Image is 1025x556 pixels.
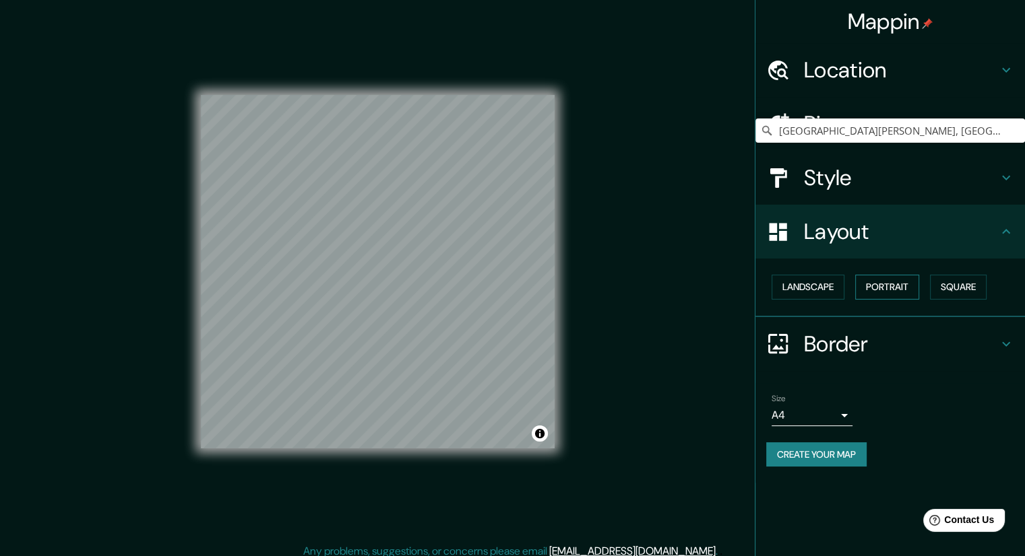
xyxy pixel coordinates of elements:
button: Landscape [772,275,844,300]
button: Square [930,275,987,300]
canvas: Map [201,95,555,448]
h4: Pins [804,110,998,137]
label: Size [772,392,786,404]
div: Border [755,317,1025,371]
div: Location [755,43,1025,97]
h4: Border [804,331,998,357]
h4: Mappin [848,8,933,35]
div: Pins [755,97,1025,151]
div: Style [755,151,1025,205]
h4: Layout [804,218,998,245]
div: Layout [755,205,1025,258]
input: Pick your city or area [755,118,1025,143]
button: Create your map [766,442,867,467]
button: Portrait [855,275,919,300]
button: Toggle attribution [532,425,548,442]
img: pin-icon.png [922,18,933,29]
h4: Style [804,164,998,191]
iframe: Help widget launcher [905,503,1010,541]
h4: Location [804,57,998,83]
div: A4 [772,405,852,426]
